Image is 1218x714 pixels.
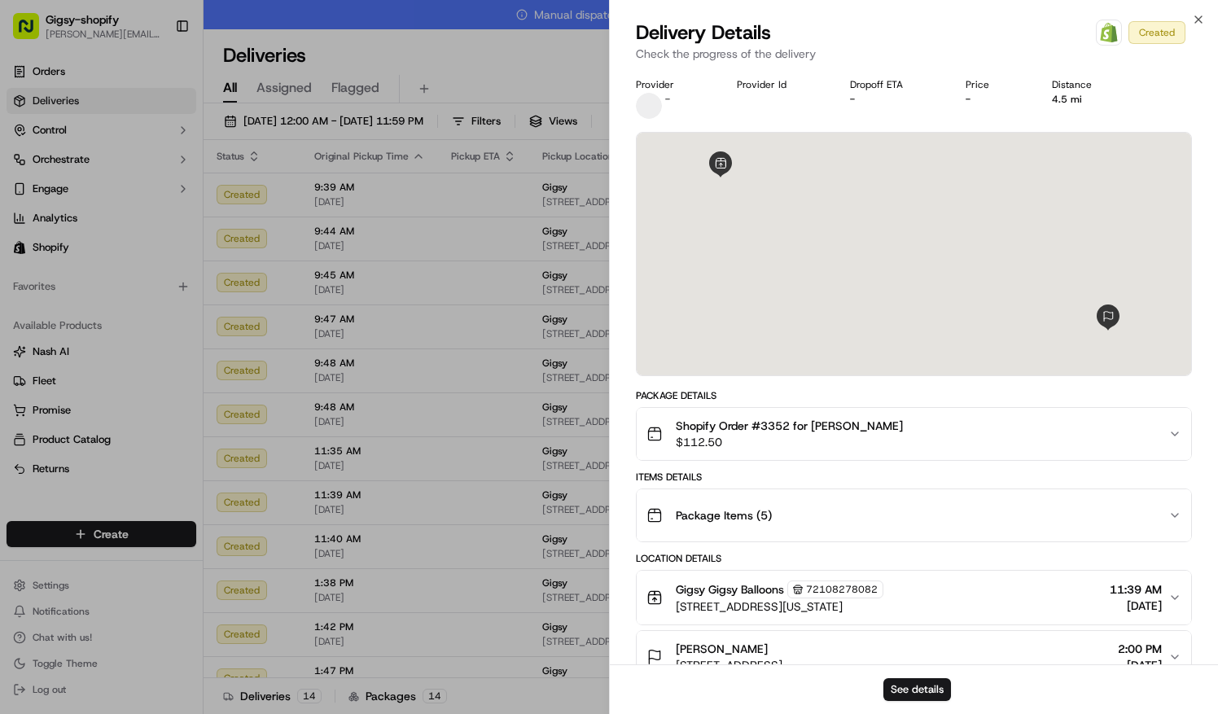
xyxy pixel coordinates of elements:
span: • [135,296,141,309]
span: [STREET_ADDRESS][US_STATE] [676,598,883,615]
a: Shopify [1096,20,1122,46]
button: Start new chat [277,160,296,179]
a: Powered byPylon [115,402,197,415]
span: Package Items ( 5 ) [676,507,772,523]
span: [PERSON_NAME] [50,252,132,265]
a: 📗Knowledge Base [10,357,131,386]
button: See all [252,208,296,227]
div: 4.5 mi [1052,93,1128,106]
span: Pylon [162,403,197,415]
div: - [966,93,1026,106]
span: Delivery Details [636,20,771,46]
div: 💻 [138,365,151,378]
span: [PERSON_NAME] [50,296,132,309]
img: Shopify [1099,23,1119,42]
p: Welcome 👋 [16,64,296,90]
div: Package Details [636,389,1192,402]
img: 1736555255976-a54dd68f-1ca7-489b-9aae-adbdc363a1c4 [33,252,46,265]
div: Start new chat [73,155,267,171]
span: [DATE] [144,252,177,265]
img: 1755196953914-cd9d9cba-b7f7-46ee-b6f5-75ff69acacf5 [34,155,64,184]
span: [DATE] [144,296,177,309]
span: [DATE] [1110,598,1162,614]
span: [PERSON_NAME] [676,641,768,657]
img: 1736555255976-a54dd68f-1ca7-489b-9aae-adbdc363a1c4 [16,155,46,184]
img: Sarah Lucier [16,280,42,306]
button: Package Items (5) [637,489,1191,541]
div: We're available if you need us! [73,171,224,184]
span: $112.50 [676,434,903,450]
div: Items Details [636,471,1192,484]
span: Knowledge Base [33,363,125,379]
input: Got a question? Start typing here... [42,104,293,121]
span: 72108278082 [806,583,878,596]
img: Jandy Espique [16,236,42,262]
span: 2:00 PM [1118,641,1162,657]
a: 💻API Documentation [131,357,268,386]
span: [STREET_ADDRESS] [676,657,782,673]
div: Provider [636,78,711,91]
div: Price [966,78,1026,91]
p: Check the progress of the delivery [636,46,1192,62]
div: Distance [1052,78,1128,91]
div: 📗 [16,365,29,378]
span: Gigsy Gigsy Balloons [676,581,784,598]
div: Past conversations [16,211,109,224]
span: 11:39 AM [1110,581,1162,598]
button: See details [883,678,951,701]
img: Nash [16,15,49,48]
button: Gigsy Gigsy Balloons72108278082[STREET_ADDRESS][US_STATE]11:39 AM[DATE] [637,571,1191,624]
div: Location Details [636,552,1192,565]
span: • [135,252,141,265]
button: Shopify Order #3352 for [PERSON_NAME]$112.50 [637,408,1191,460]
span: Shopify Order #3352 for [PERSON_NAME] [676,418,903,434]
span: [DATE] [1118,657,1162,673]
div: - [850,93,940,106]
button: [PERSON_NAME][STREET_ADDRESS]2:00 PM[DATE] [637,631,1191,683]
span: - [665,93,670,106]
div: Dropoff ETA [850,78,940,91]
div: Provider Id [737,78,823,91]
span: API Documentation [154,363,261,379]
